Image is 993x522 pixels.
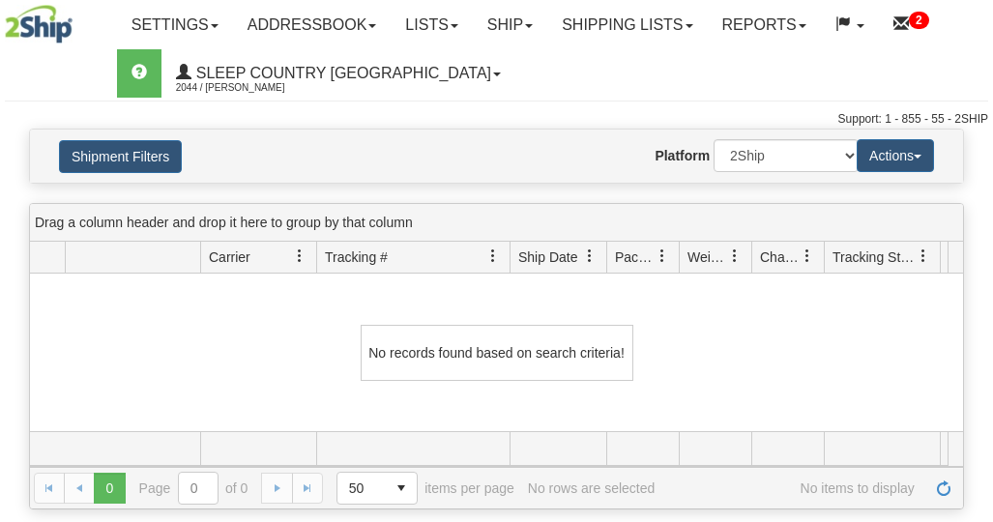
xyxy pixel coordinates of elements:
span: items per page [336,472,514,505]
span: Tracking Status [832,247,917,267]
a: Ship [473,1,547,49]
span: Page of 0 [139,472,248,505]
a: Ship Date filter column settings [573,240,606,273]
span: No items to display [668,480,915,496]
a: Tracking Status filter column settings [907,240,940,273]
a: Weight filter column settings [718,240,751,273]
a: Shipping lists [547,1,707,49]
span: 2044 / [PERSON_NAME] [176,78,321,98]
div: No rows are selected [528,480,656,496]
img: logo2044.jpg [5,5,73,43]
span: 50 [349,478,374,498]
span: Tracking # [325,247,388,267]
span: Sleep Country [GEOGRAPHIC_DATA] [191,65,491,81]
div: Support: 1 - 855 - 55 - 2SHIP [5,111,988,128]
button: Shipment Filters [59,140,182,173]
iframe: chat widget [949,162,991,360]
sup: 2 [909,12,929,29]
a: Packages filter column settings [646,240,679,273]
a: 2 [879,1,944,49]
a: Carrier filter column settings [283,240,316,273]
span: Charge [760,247,801,267]
span: Packages [615,247,656,267]
div: No records found based on search criteria! [361,325,633,381]
a: Lists [391,1,472,49]
span: Carrier [209,247,250,267]
label: Platform [655,146,710,165]
button: Actions [857,139,934,172]
a: Charge filter column settings [791,240,824,273]
a: Settings [117,1,233,49]
a: Addressbook [233,1,392,49]
a: Reports [708,1,821,49]
span: Ship Date [518,247,577,267]
span: Weight [687,247,728,267]
a: Sleep Country [GEOGRAPHIC_DATA] 2044 / [PERSON_NAME] [161,49,515,98]
span: Page sizes drop down [336,472,418,505]
a: Refresh [928,473,959,504]
span: Page 0 [94,473,125,504]
a: Tracking # filter column settings [477,240,510,273]
span: select [386,473,417,504]
div: grid grouping header [30,204,963,242]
